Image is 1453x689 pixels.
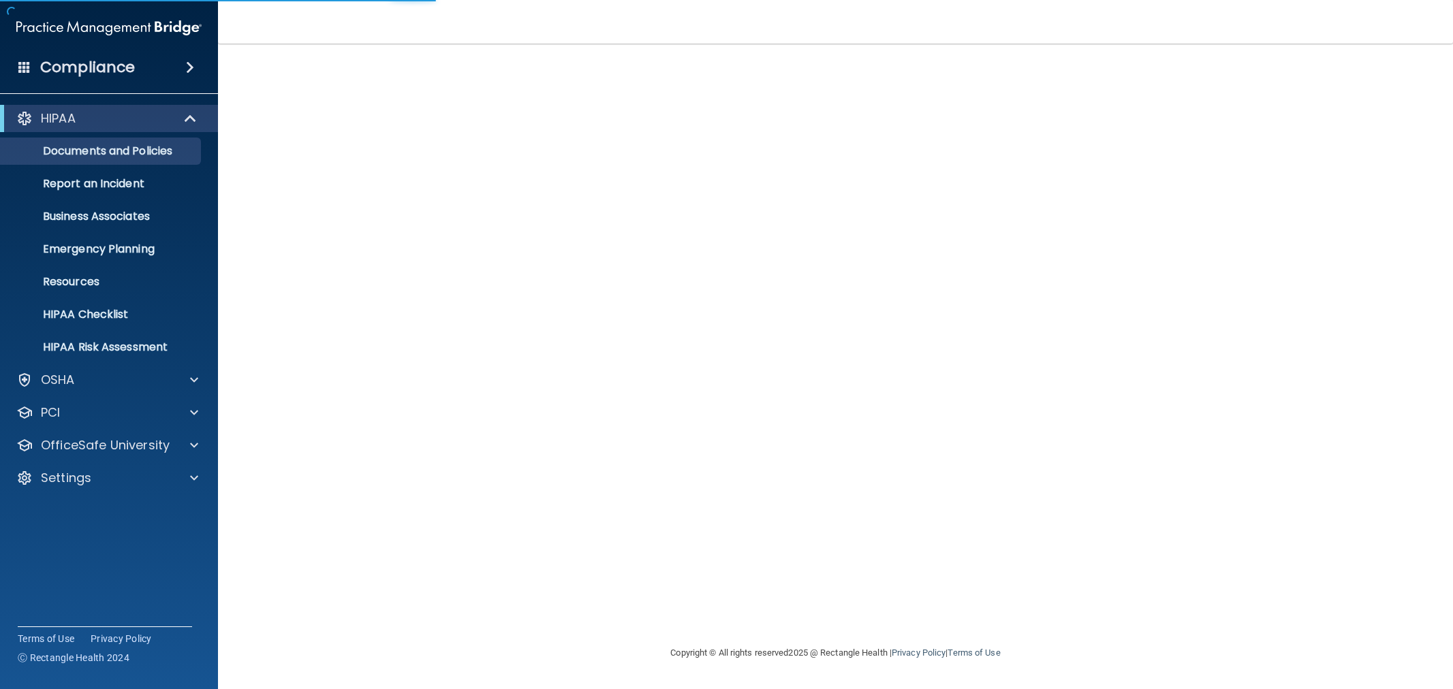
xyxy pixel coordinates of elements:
[16,437,198,453] a: OfficeSafe University
[9,242,195,256] p: Emergency Planning
[18,651,129,664] span: Ⓒ Rectangle Health 2024
[18,632,74,645] a: Terms of Use
[16,14,202,42] img: PMB logo
[16,404,198,421] a: PCI
[91,632,152,645] a: Privacy Policy
[9,210,195,223] p: Business Associates
[948,647,1000,658] a: Terms of Use
[892,647,946,658] a: Privacy Policy
[9,340,195,354] p: HIPAA Risk Assessment
[9,275,195,289] p: Resources
[9,177,195,191] p: Report an Incident
[41,110,76,127] p: HIPAA
[587,631,1084,675] div: Copyright © All rights reserved 2025 @ Rectangle Health | |
[9,144,195,158] p: Documents and Policies
[41,404,60,421] p: PCI
[16,470,198,486] a: Settings
[41,470,91,486] p: Settings
[16,372,198,388] a: OSHA
[41,437,170,453] p: OfficeSafe University
[41,372,75,388] p: OSHA
[9,308,195,321] p: HIPAA Checklist
[40,58,135,77] h4: Compliance
[16,110,198,127] a: HIPAA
